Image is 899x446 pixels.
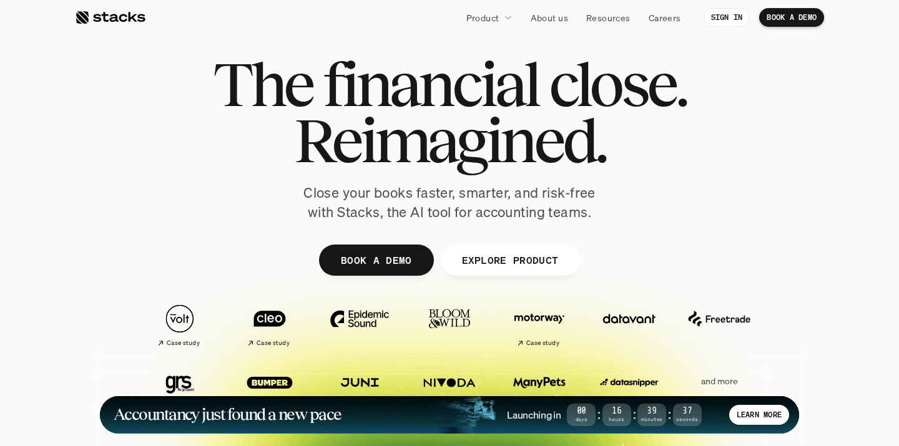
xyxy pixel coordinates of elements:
[637,417,666,422] span: Minutes
[466,11,499,24] p: Product
[759,8,824,27] a: BOOK A DEMO
[526,339,559,347] h2: Case study
[231,362,308,416] a: Case study
[167,339,200,347] h2: Case study
[567,417,596,422] span: Days
[767,13,817,22] p: BOOK A DEMO
[319,245,434,276] a: BOOK A DEMO
[100,396,799,434] a: Accountancy just found a new paceLaunching in00Days:16Hours:39Minutes:37SecondsLEARN MORE
[294,112,606,168] span: Reimagined.
[602,408,631,415] span: 16
[114,407,341,422] h1: Accountancy just found a new pace
[323,56,538,112] span: financial
[704,8,750,27] a: SIGN IN
[596,407,602,422] strong: :
[507,408,561,422] h4: Launching in
[341,251,412,269] p: BOOK A DEMO
[649,11,681,24] p: Careers
[567,408,596,415] span: 00
[579,6,638,29] a: Resources
[523,6,576,29] a: About us
[293,183,606,222] p: Close your books faster, smarter, and risk-free with Stacks, the AI tool for accounting teams.
[586,11,631,24] p: Resources
[549,56,686,112] span: close.
[231,298,308,352] a: Case study
[602,417,631,422] span: Hours
[501,298,578,352] a: Case study
[141,298,219,352] a: Case study
[461,251,558,269] p: EXPLORE PRODUCT
[440,245,580,276] a: EXPLORE PRODUCT
[257,339,290,347] h2: Case study
[631,407,637,422] strong: :
[531,11,568,24] p: About us
[641,6,689,29] a: Careers
[637,408,666,415] span: 39
[711,13,743,22] p: SIGN IN
[213,56,312,112] span: The
[321,362,398,416] a: Case study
